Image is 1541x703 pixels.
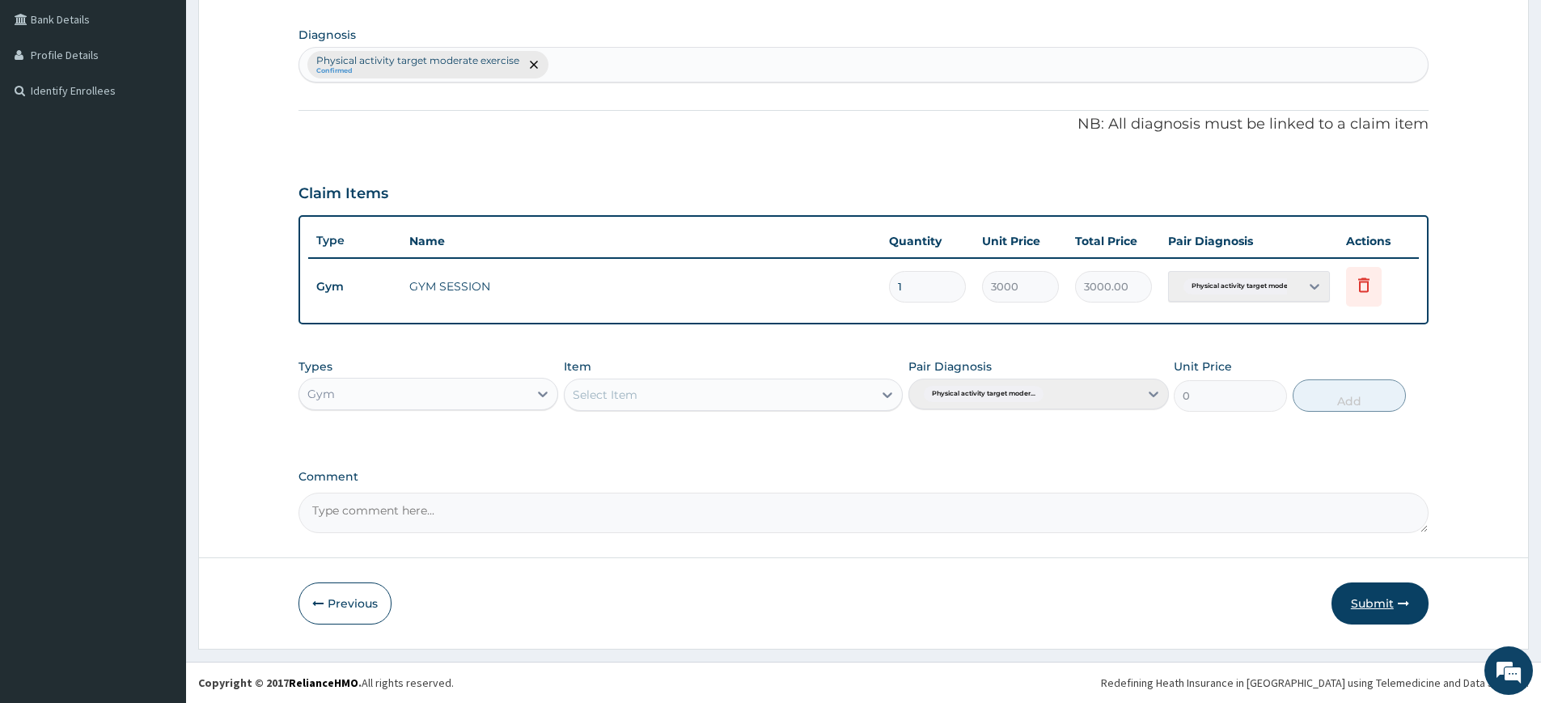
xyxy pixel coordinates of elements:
[30,81,66,121] img: d_794563401_company_1708531726252_794563401
[974,225,1067,257] th: Unit Price
[198,675,362,690] strong: Copyright © 2017 .
[1331,582,1429,625] button: Submit
[84,91,272,112] div: Chat with us now
[1174,358,1232,375] label: Unit Price
[564,358,591,375] label: Item
[94,204,223,367] span: We're online!
[298,470,1429,484] label: Comment
[307,386,335,402] div: Gym
[1293,379,1406,412] button: Add
[1067,225,1160,257] th: Total Price
[8,442,308,498] textarea: Type your message and hit 'Enter'
[289,675,358,690] a: RelianceHMO
[298,114,1429,135] p: NB: All diagnosis must be linked to a claim item
[298,27,356,43] label: Diagnosis
[265,8,304,47] div: Minimize live chat window
[308,226,401,256] th: Type
[186,662,1541,703] footer: All rights reserved.
[1338,225,1419,257] th: Actions
[401,225,881,257] th: Name
[573,387,637,403] div: Select Item
[298,582,392,625] button: Previous
[298,185,388,203] h3: Claim Items
[308,272,401,302] td: Gym
[401,270,881,303] td: GYM SESSION
[298,360,332,374] label: Types
[881,225,974,257] th: Quantity
[1160,225,1338,257] th: Pair Diagnosis
[908,358,992,375] label: Pair Diagnosis
[1101,675,1529,691] div: Redefining Heath Insurance in [GEOGRAPHIC_DATA] using Telemedicine and Data Science!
